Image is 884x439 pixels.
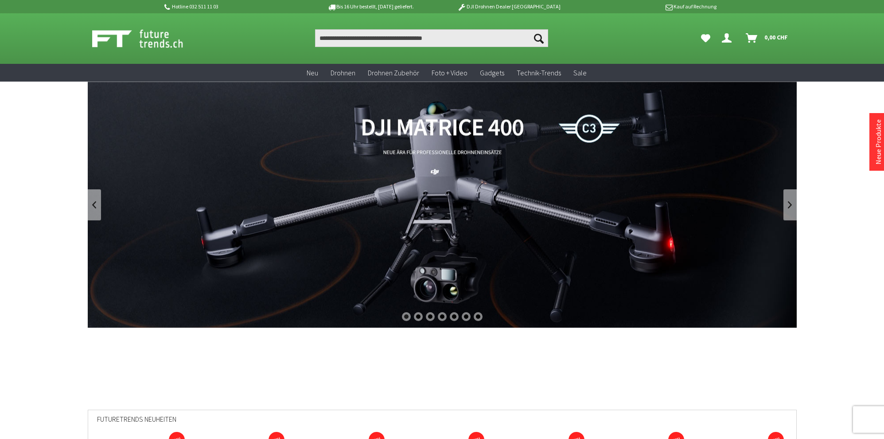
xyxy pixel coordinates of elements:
[368,68,419,77] span: Drohnen Zubehör
[432,68,467,77] span: Foto + Video
[426,312,435,321] div: 3
[480,68,504,77] span: Gadgets
[362,64,425,82] a: Drohnen Zubehör
[874,119,883,165] a: Neue Produkte
[315,29,548,47] input: Produkt, Marke, Kategorie, EAN, Artikelnummer…
[425,64,474,82] a: Foto + Video
[402,312,411,321] div: 1
[331,68,355,77] span: Drohnen
[517,68,561,77] span: Technik-Trends
[697,29,715,47] a: Meine Favoriten
[440,1,578,12] p: DJI Drohnen Dealer [GEOGRAPHIC_DATA]
[414,312,423,321] div: 2
[510,64,567,82] a: Technik-Trends
[88,82,797,328] a: DJI Matrice 400
[567,64,593,82] a: Sale
[578,1,717,12] p: Kauf auf Rechnung
[450,312,459,321] div: 5
[92,27,203,50] img: Shop Futuretrends - zur Startseite wechseln
[300,64,324,82] a: Neu
[474,312,483,321] div: 7
[301,1,440,12] p: Bis 16 Uhr bestellt, [DATE] geliefert.
[97,410,787,435] div: Futuretrends Neuheiten
[307,68,318,77] span: Neu
[530,29,548,47] button: Suchen
[462,312,471,321] div: 6
[764,30,788,44] span: 0,00 CHF
[438,312,447,321] div: 4
[718,29,739,47] a: Dein Konto
[742,29,792,47] a: Warenkorb
[474,64,510,82] a: Gadgets
[324,64,362,82] a: Drohnen
[573,68,587,77] span: Sale
[163,1,301,12] p: Hotline 032 511 11 03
